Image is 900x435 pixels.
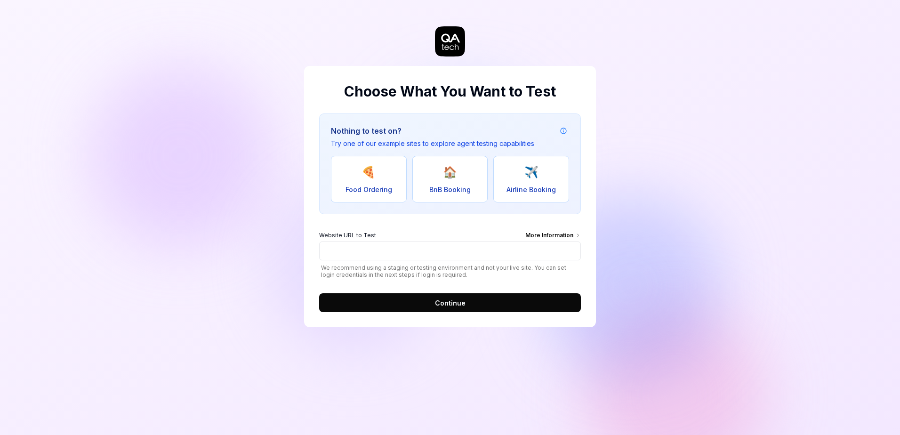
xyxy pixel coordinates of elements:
button: Continue [319,293,581,312]
span: BnB Booking [429,185,471,194]
span: We recommend using a staging or testing environment and not your live site. You can set login cre... [319,264,581,278]
span: ✈️ [524,164,538,181]
span: Continue [435,298,466,308]
span: 🍕 [362,164,376,181]
input: Website URL to TestMore Information [319,242,581,260]
button: Example attribution information [558,125,569,137]
button: 🍕Food Ordering [331,156,407,202]
button: 🏠BnB Booking [412,156,488,202]
span: 🏠 [443,164,457,181]
h2: Choose What You Want to Test [319,81,581,102]
p: Try one of our example sites to explore agent testing capabilities [331,138,534,148]
span: Airline Booking [506,185,556,194]
div: More Information [525,231,581,242]
span: Food Ordering [346,185,392,194]
button: ✈️Airline Booking [493,156,569,202]
h3: Nothing to test on? [331,125,534,137]
span: Website URL to Test [319,231,376,242]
